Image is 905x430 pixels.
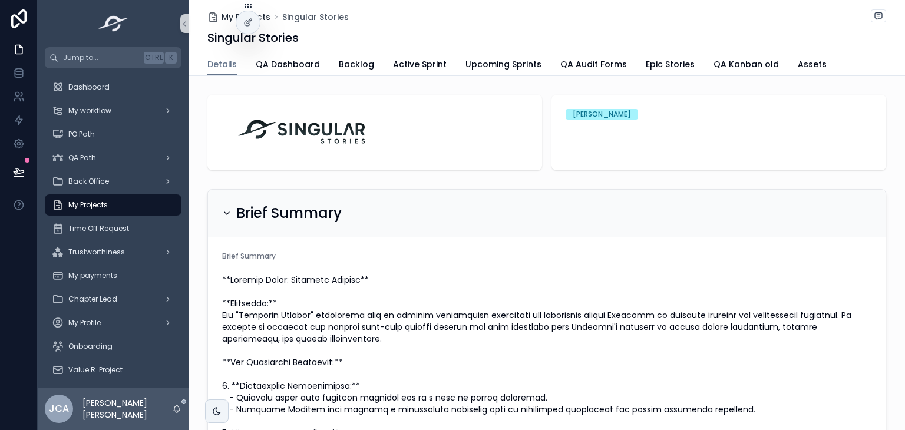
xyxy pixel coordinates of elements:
a: Epic Stories [646,54,695,77]
a: Dashboard [45,77,181,98]
a: Backlog [339,54,374,77]
span: My Projects [222,11,270,23]
h2: Brief Summary [236,204,342,223]
a: QA Kanban old [714,54,779,77]
span: QA Dashboard [256,58,320,70]
a: QA Dashboard [256,54,320,77]
span: Ctrl [144,52,164,64]
a: Value R. Project [45,359,181,381]
a: My Projects [207,11,270,23]
span: Assets [798,58,827,70]
span: Time Off Request [68,224,129,233]
img: App logo [95,14,132,33]
a: My workflow [45,100,181,121]
span: JCA [49,402,69,416]
span: Back Office [68,177,109,186]
a: Assets [798,54,827,77]
a: QA Audit Forms [560,54,627,77]
a: PO Path [45,124,181,145]
span: Dashboard [68,82,110,92]
span: My workflow [68,106,111,115]
span: Jump to... [63,53,139,62]
span: Onboarding [68,342,113,351]
span: Active Sprint [393,58,447,70]
a: Singular Stories [282,11,349,23]
a: My Profile [45,312,181,333]
a: Details [207,54,237,76]
span: Trustworthiness [68,247,125,257]
a: My Projects [45,194,181,216]
span: Chapter Lead [68,295,117,304]
span: PO Path [68,130,95,139]
a: QA Path [45,147,181,168]
span: My payments [68,271,117,280]
img: SStories.png [222,109,389,156]
a: My payments [45,265,181,286]
span: Brief Summary [222,251,276,261]
span: Epic Stories [646,58,695,70]
span: Upcoming Sprints [465,58,541,70]
span: My Projects [68,200,108,210]
a: Onboarding [45,336,181,357]
span: Details [207,58,237,70]
a: Back Office [45,171,181,192]
a: Upcoming Sprints [465,54,541,77]
a: Trustworthiness [45,242,181,263]
span: Value R. Project [68,365,123,375]
span: K [166,53,176,62]
p: [PERSON_NAME] [PERSON_NAME] [82,397,172,421]
h1: Singular Stories [207,29,299,46]
button: Jump to...CtrlK [45,47,181,68]
a: Time Off Request [45,218,181,239]
span: QA Kanban old [714,58,779,70]
span: Backlog [339,58,374,70]
div: scrollable content [38,68,189,388]
span: QA Audit Forms [560,58,627,70]
span: QA Path [68,153,96,163]
span: My Profile [68,318,101,328]
a: Chapter Lead [45,289,181,310]
a: Active Sprint [393,54,447,77]
div: [PERSON_NAME] [573,109,631,120]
